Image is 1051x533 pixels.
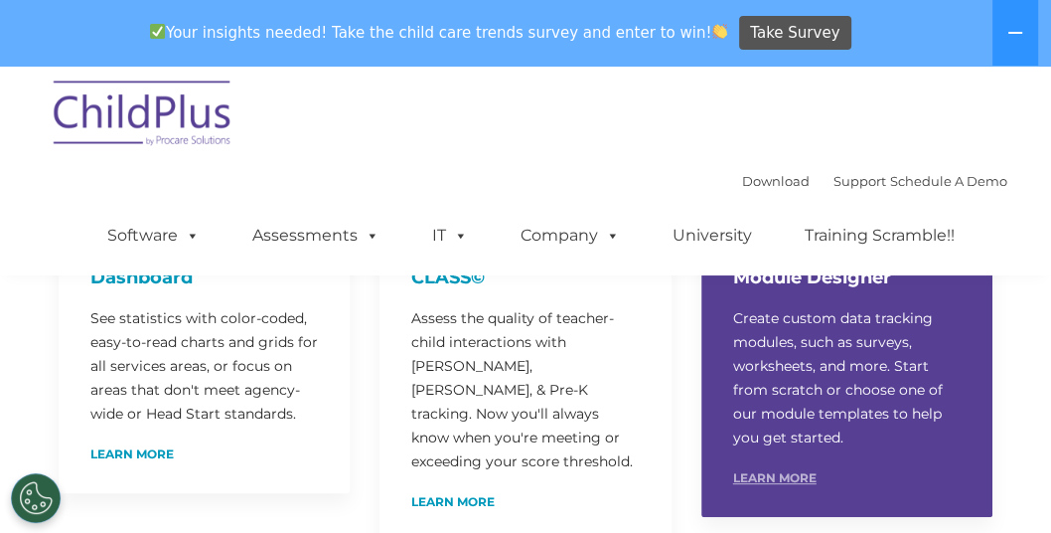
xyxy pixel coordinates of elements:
[141,13,736,52] span: Your insights needed! Take the child care trends survey and enter to win!
[742,173,1007,189] font: |
[412,216,488,256] a: IT
[90,306,318,426] p: See statistics with color-coded, easy-to-read charts and grids for all services areas, or focus o...
[87,216,220,256] a: Software
[733,306,961,449] p: Create custom data tracking modules, such as surveys, worksheets, and more. Start from scratch or...
[11,473,61,523] button: Cookies Settings
[44,67,242,166] img: ChildPlus by Procare Solutions
[232,216,399,256] a: Assessments
[742,173,810,189] a: Download
[733,472,817,484] a: Learn More
[411,264,639,291] h4: CLASS©
[712,24,727,39] img: 👏
[750,16,839,51] span: Take Survey
[150,24,165,39] img: ✅
[833,173,886,189] a: Support
[739,16,851,51] a: Take Survey
[90,448,174,460] a: Learn More
[411,496,495,508] a: Learn More
[733,264,961,291] h4: Module Designer
[411,306,639,473] p: Assess the quality of teacher-child interactions with [PERSON_NAME], [PERSON_NAME], & Pre-K track...
[501,216,640,256] a: Company
[785,216,975,256] a: Training Scramble!!
[90,264,318,291] h4: Dashboard
[653,216,772,256] a: University
[890,173,1007,189] a: Schedule A Demo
